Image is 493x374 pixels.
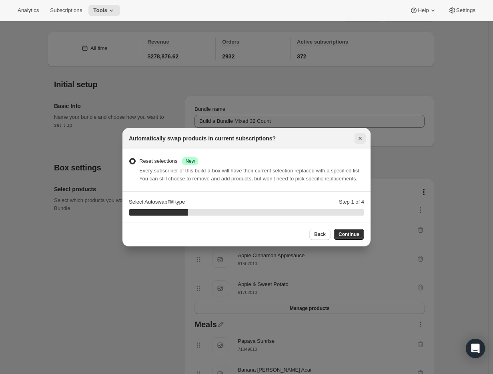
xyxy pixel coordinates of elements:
[45,5,87,16] button: Subscriptions
[139,168,361,182] span: Every subscriber of this build-a-box will have their current selection replaced with a specified ...
[309,229,331,240] button: Back
[443,5,480,16] button: Settings
[129,198,185,206] p: Select Autoswap™️ type
[129,134,276,142] h2: Automatically swap products in current subscriptions?
[405,5,441,16] button: Help
[334,229,364,240] button: Continue
[13,5,44,16] button: Analytics
[339,231,359,238] span: Continue
[466,339,485,358] div: Open Intercom Messenger
[456,7,475,14] span: Settings
[18,7,39,14] span: Analytics
[50,7,82,14] span: Subscriptions
[139,157,198,165] div: Reset selections
[339,198,364,206] p: Step 1 of 4
[88,5,120,16] button: Tools
[418,7,429,14] span: Help
[185,158,195,164] span: New
[355,133,366,144] button: Close
[93,7,107,14] span: Tools
[314,231,326,238] span: Back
